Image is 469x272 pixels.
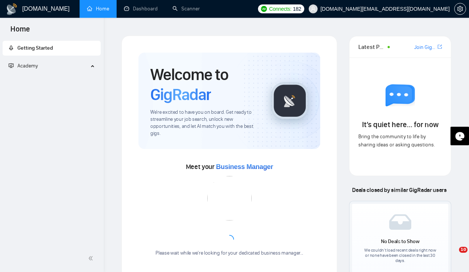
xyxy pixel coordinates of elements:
[381,238,419,245] span: No Deals to Show
[269,5,291,13] span: Connects:
[414,43,436,52] a: Join GigRadar Slack Community
[454,3,466,15] button: setting
[454,6,466,12] a: setting
[389,214,411,230] img: empty-box
[362,120,439,129] span: It’s quiet here... for now
[293,5,301,13] span: 182
[349,183,449,196] span: Deals closed by similar GigRadar users
[459,247,468,253] span: 10
[271,82,308,119] img: gigradar-logo.png
[358,42,385,52] span: Latest Posts from the GigRadar Community
[186,163,273,171] span: Meet your
[216,163,273,170] span: Business Manager
[358,133,435,148] span: Bring the community to life by sharing ideas or asking questions.
[438,44,442,50] span: export
[362,248,438,263] span: We couldn’t load recent deals right now or none have been closed in the last 30 days.
[385,84,415,114] img: empty chat
[438,43,442,50] a: export
[261,6,267,12] img: upwork-logo.png
[311,6,316,11] span: user
[444,247,462,265] iframe: Intercom live chat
